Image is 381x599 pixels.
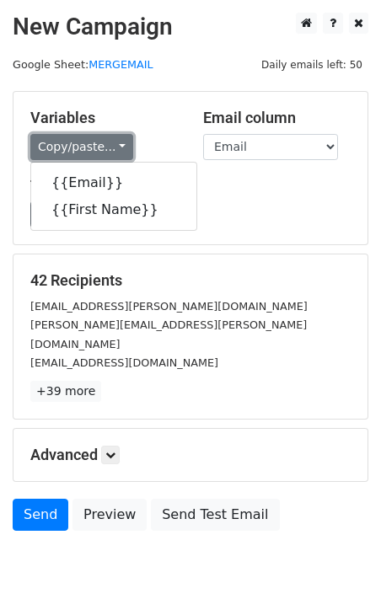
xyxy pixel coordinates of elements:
a: Copy/paste... [30,134,133,160]
iframe: Chat Widget [297,518,381,599]
a: MERGEMAIL [89,58,153,71]
a: Send Test Email [151,499,279,531]
small: [PERSON_NAME][EMAIL_ADDRESS][PERSON_NAME][DOMAIN_NAME] [30,318,307,350]
h5: 42 Recipients [30,271,351,290]
a: {{Email}} [31,169,196,196]
h5: Advanced [30,446,351,464]
a: Send [13,499,68,531]
small: [EMAIL_ADDRESS][DOMAIN_NAME] [30,356,218,369]
a: Daily emails left: 50 [255,58,368,71]
a: Preview [72,499,147,531]
a: +39 more [30,381,101,402]
a: {{First Name}} [31,196,196,223]
small: [EMAIL_ADDRESS][PERSON_NAME][DOMAIN_NAME] [30,300,308,313]
h5: Variables [30,109,178,127]
h2: New Campaign [13,13,368,41]
span: Daily emails left: 50 [255,56,368,74]
h5: Email column [203,109,351,127]
small: Google Sheet: [13,58,153,71]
